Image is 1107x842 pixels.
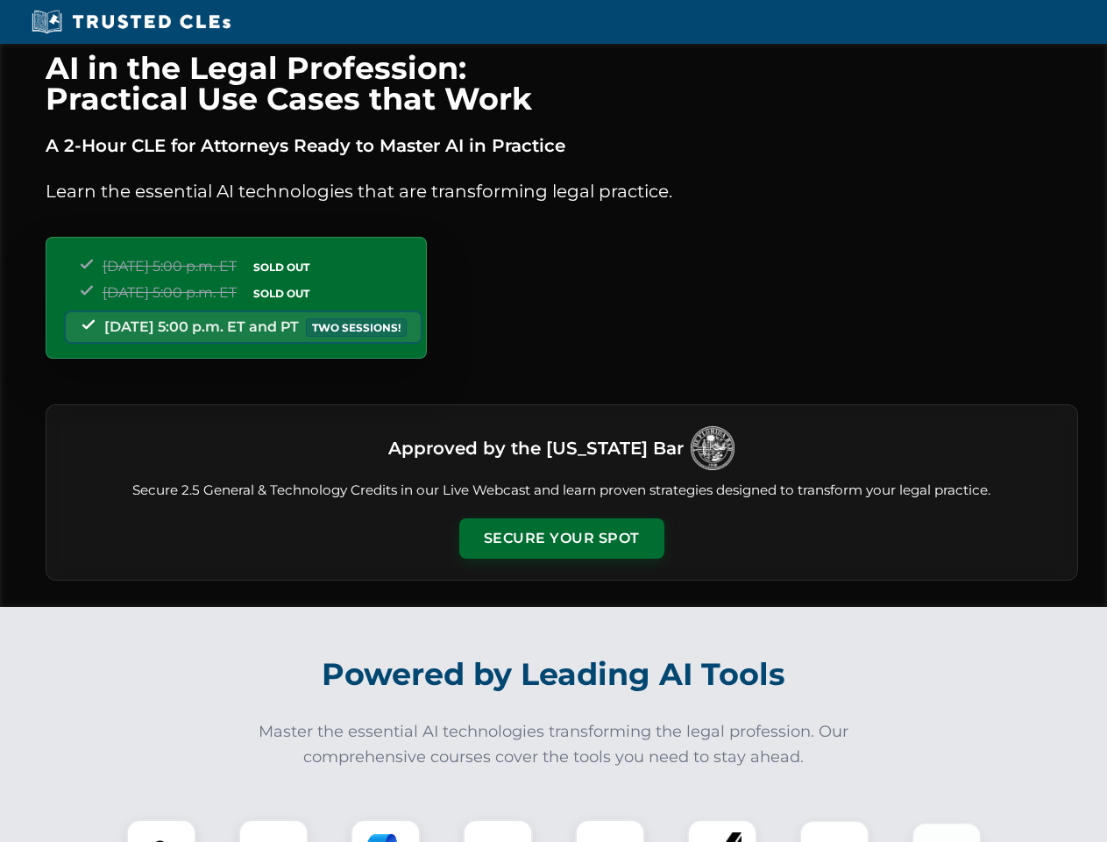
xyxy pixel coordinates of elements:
img: Logo [691,426,734,470]
h3: Approved by the [US_STATE] Bar [388,432,684,464]
span: [DATE] 5:00 p.m. ET [103,258,237,275]
img: Trusted CLEs [26,9,236,35]
p: Secure 2.5 General & Technology Credits in our Live Webcast and learn proven strategies designed ... [67,481,1056,501]
p: Learn the essential AI technologies that are transforming legal practice. [46,177,1078,205]
span: SOLD OUT [247,258,316,276]
h1: AI in the Legal Profession: Practical Use Cases that Work [46,53,1078,114]
p: A 2-Hour CLE for Attorneys Ready to Master AI in Practice [46,132,1078,160]
button: Secure Your Spot [459,518,664,559]
span: SOLD OUT [247,284,316,303]
span: [DATE] 5:00 p.m. ET [103,284,237,301]
h2: Powered by Leading AI Tools [68,644,1040,705]
p: Master the essential AI technologies transforming the legal profession. Our comprehensive courses... [247,719,861,770]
